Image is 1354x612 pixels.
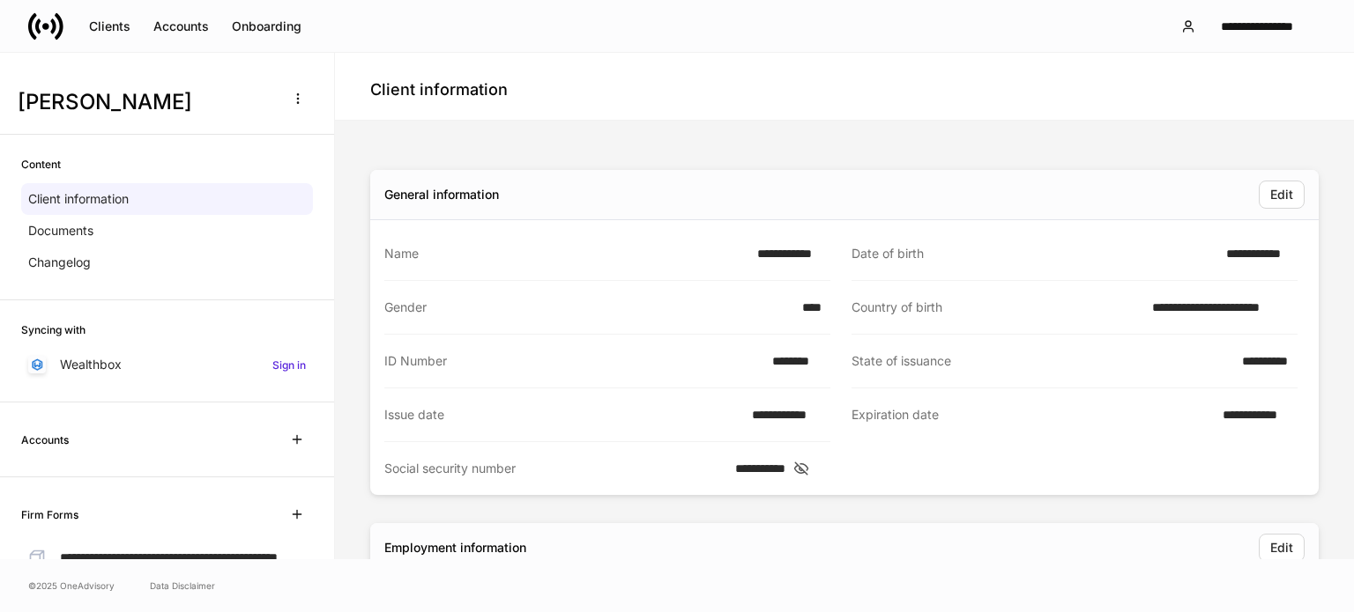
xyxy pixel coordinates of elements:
[852,406,1212,424] div: Expiration date
[21,349,313,380] a: WealthboxSign in
[232,20,301,33] div: Onboarding
[21,247,313,278] a: Changelog
[1259,534,1305,562] button: Edit
[384,245,747,262] div: Name
[21,183,313,215] a: Client information
[153,20,209,33] div: Accounts
[60,356,122,373] p: Wealthbox
[852,245,1216,262] div: Date of birth
[220,12,313,41] button: Onboarding
[384,299,792,316] div: Gender
[28,222,93,240] p: Documents
[21,215,313,247] a: Documents
[852,299,1142,316] div: Country of birth
[18,88,272,116] h3: [PERSON_NAME]
[78,12,142,41] button: Clients
[384,539,526,557] div: Employment information
[384,352,762,370] div: ID Number
[21,156,61,173] h6: Content
[272,357,306,373] h6: Sign in
[852,352,1231,370] div: State of issuance
[384,406,741,424] div: Issue date
[370,79,508,100] h4: Client information
[142,12,220,41] button: Accounts
[89,20,130,33] div: Clients
[150,579,215,593] a: Data Disclaimer
[1270,188,1293,201] div: Edit
[21,431,69,448] h6: Accounts
[28,254,91,271] p: Changelog
[21,506,78,523] h6: Firm Forms
[21,321,86,338] h6: Syncing with
[28,579,115,593] span: © 2025 OneAdvisory
[1259,181,1305,209] button: Edit
[384,460,725,477] div: Social security number
[1270,542,1293,554] div: Edit
[28,190,129,208] p: Client information
[384,186,499,203] div: General information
